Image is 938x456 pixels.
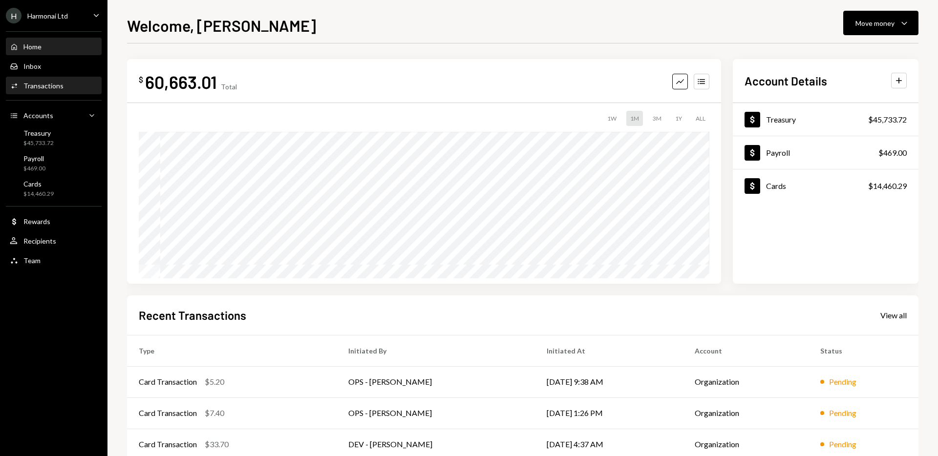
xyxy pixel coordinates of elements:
[6,251,102,269] a: Team
[23,129,54,137] div: Treasury
[829,438,856,450] div: Pending
[205,376,224,388] div: $5.20
[139,407,197,419] div: Card Transaction
[139,75,143,84] div: $
[733,103,918,136] a: Treasury$45,733.72
[733,136,918,169] a: Payroll$469.00
[127,335,337,366] th: Type
[603,111,620,126] div: 1W
[683,397,809,429] td: Organization
[337,366,535,397] td: OPS - [PERSON_NAME]
[23,154,45,163] div: Payroll
[6,212,102,230] a: Rewards
[766,181,786,190] div: Cards
[868,114,907,125] div: $45,733.72
[880,311,907,320] div: View all
[626,111,643,126] div: 1M
[683,366,809,397] td: Organization
[145,71,217,93] div: 60,663.01
[205,407,224,419] div: $7.40
[6,38,102,55] a: Home
[337,397,535,429] td: OPS - [PERSON_NAME]
[880,310,907,320] a: View all
[139,438,197,450] div: Card Transaction
[683,335,809,366] th: Account
[6,151,102,175] a: Payroll$469.00
[23,256,41,265] div: Team
[23,165,45,173] div: $469.00
[23,62,41,70] div: Inbox
[127,16,316,35] h1: Welcome, [PERSON_NAME]
[692,111,709,126] div: ALL
[868,180,907,192] div: $14,460.29
[733,169,918,202] a: Cards$14,460.29
[139,307,246,323] h2: Recent Transactions
[766,148,790,157] div: Payroll
[221,83,237,91] div: Total
[6,57,102,75] a: Inbox
[205,438,229,450] div: $33.70
[745,73,827,89] h2: Account Details
[535,335,683,366] th: Initiated At
[809,335,918,366] th: Status
[671,111,686,126] div: 1Y
[23,217,50,226] div: Rewards
[337,335,535,366] th: Initiated By
[6,232,102,249] a: Recipients
[27,12,68,20] div: Harmonai Ltd
[6,77,102,94] a: Transactions
[6,106,102,124] a: Accounts
[535,397,683,429] td: [DATE] 1:26 PM
[855,18,895,28] div: Move money
[6,126,102,149] a: Treasury$45,733.72
[6,8,21,23] div: H
[139,376,197,388] div: Card Transaction
[23,237,56,245] div: Recipients
[23,111,53,120] div: Accounts
[6,177,102,200] a: Cards$14,460.29
[766,115,796,124] div: Treasury
[878,147,907,159] div: $469.00
[829,407,856,419] div: Pending
[23,82,64,90] div: Transactions
[23,180,54,188] div: Cards
[649,111,665,126] div: 3M
[535,366,683,397] td: [DATE] 9:38 AM
[23,190,54,198] div: $14,460.29
[23,139,54,147] div: $45,733.72
[23,42,42,51] div: Home
[843,11,918,35] button: Move money
[829,376,856,388] div: Pending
